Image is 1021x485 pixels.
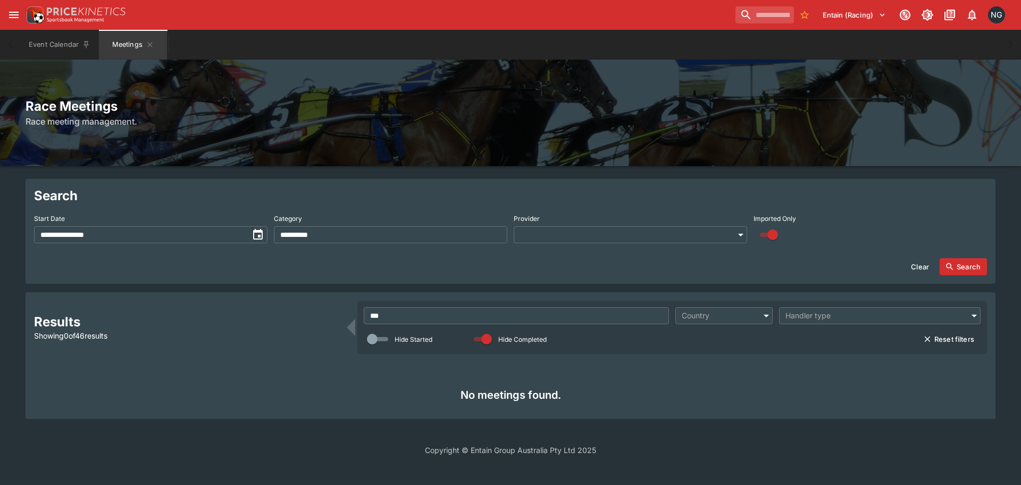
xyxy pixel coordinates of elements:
button: Meetings [99,30,167,60]
button: Select Tenant [816,6,892,23]
button: Toggle light/dark mode [918,5,937,24]
h4: No meetings found. [43,388,978,402]
p: Provider [514,214,540,223]
button: Clear [905,258,935,275]
button: Notifications [963,5,982,24]
button: Connected to PK [896,5,915,24]
img: PriceKinetics Logo [23,4,45,26]
div: Country [682,310,756,321]
button: Nick Goss [985,3,1008,27]
h6: Race meeting management. [26,115,995,128]
img: PriceKinetics [47,7,125,15]
p: Hide Started [395,335,432,344]
button: Search [940,258,987,275]
p: Start Date [34,214,65,223]
img: Sportsbook Management [47,18,104,22]
h2: Race Meetings [26,98,995,114]
p: Hide Completed [498,335,547,344]
h2: Results [34,314,340,330]
p: Category [274,214,302,223]
button: Documentation [940,5,959,24]
div: Nick Goss [988,6,1005,23]
button: toggle date time picker [248,225,267,244]
button: Reset filters [917,331,981,348]
p: Showing 0 of 46 results [34,330,340,341]
button: No Bookmarks [796,6,813,23]
button: Event Calendar [22,30,97,60]
button: open drawer [4,5,23,24]
input: search [735,6,794,23]
div: Handler type [785,310,964,321]
h2: Search [34,187,987,204]
p: Imported Only [754,214,796,223]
